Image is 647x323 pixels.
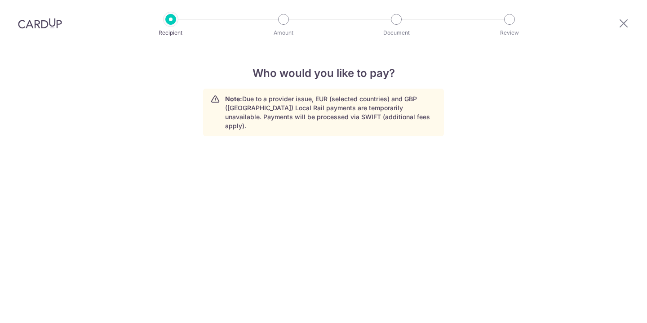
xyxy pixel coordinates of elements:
[225,95,242,103] strong: Note:
[250,28,317,37] p: Amount
[225,94,436,130] p: Due to a provider issue, EUR (selected countries) and GBP ([GEOGRAPHIC_DATA]) Local Rail payments...
[18,18,62,29] img: CardUp
[476,28,543,37] p: Review
[363,28,430,37] p: Document
[203,65,444,81] h4: Who would you like to pay?
[137,28,204,37] p: Recipient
